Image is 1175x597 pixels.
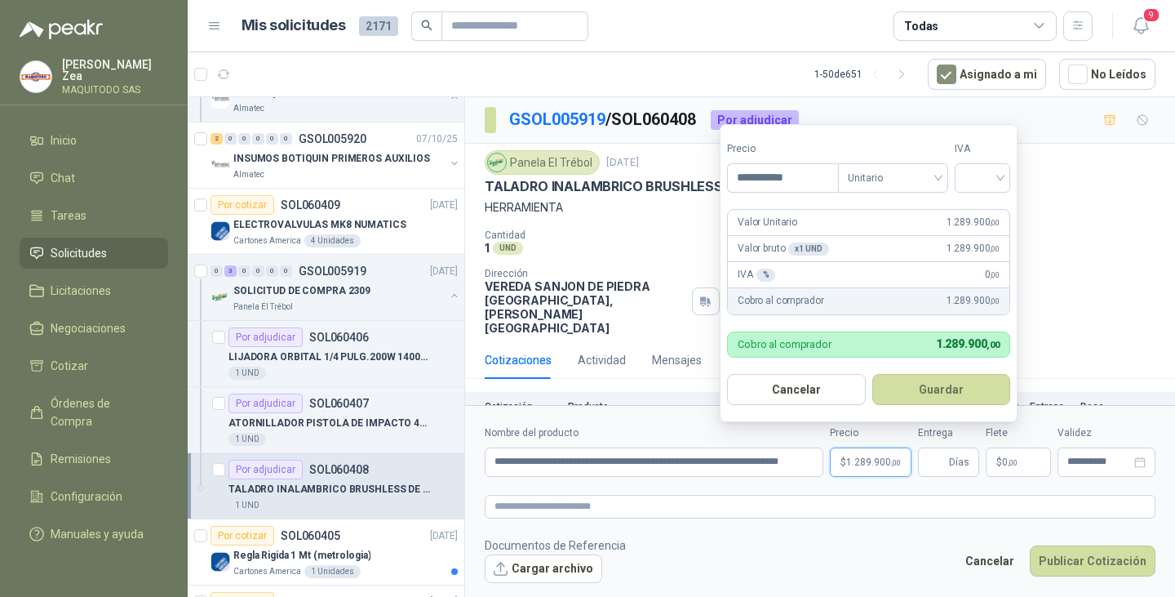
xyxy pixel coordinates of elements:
[188,321,464,387] a: Por adjudicarSOL060406LIJADORA ORBITAL 1/4 PULG.200W 14000opm MAKITA BO4556 CON SISTEMA VELCRO TU...
[228,433,266,446] div: 1 UND
[238,133,251,145] div: 0
[211,261,461,314] a: 0 3 0 0 0 0 GSOL005919[DATE] Company LogoSOLICITUD DE COMPRA 2309Panela El Trébol
[188,453,464,519] a: Por adjudicarSOL060408TALADRO INALAMBRICO BRUSHLESS DE 1/2" DEWALT1 UND
[488,154,506,172] img: Company Logo
[233,301,293,314] p: Panela El Trébol
[846,457,901,467] span: 1.289.900
[228,327,303,347] div: Por adjudicar
[20,313,168,344] a: Negociaciones
[211,526,274,546] div: Por cotizar
[211,129,461,181] a: 2 0 0 0 0 0 GSOL00592007/10/25 Company LogoINSUMOS BOTIQUIN PRIMEROS AUXILIOSAlmatec
[309,398,369,409] p: SOL060407
[299,133,366,145] p: GSOL005920
[233,565,301,578] p: Cartones America
[299,265,366,277] p: GSOL005919
[233,217,406,233] p: ELECTROVALVULAS MK8 NUMATICS
[990,244,1000,253] span: ,00
[485,150,600,175] div: Panela El Trébol
[1057,425,1155,441] label: Validez
[51,488,122,506] span: Configuración
[266,133,278,145] div: 0
[1002,457,1018,467] span: 0
[238,265,251,277] div: 0
[20,20,103,39] img: Logo peakr
[485,401,558,412] p: Cotización
[211,195,274,215] div: Por cotizar
[986,448,1051,477] p: $ 0,00
[211,133,223,145] div: 2
[1142,7,1160,23] span: 9
[228,482,432,497] p: TALADRO INALAMBRICO BRUSHLESS DE 1/2" DEWALT
[211,287,230,307] img: Company Logo
[188,189,464,255] a: Por cotizarSOL060409[DATE] Company LogoELECTROVALVULAS MK8 NUMATICSCartones America4 Unidades
[947,215,1000,230] span: 1.289.900
[1030,546,1155,577] button: Publicar Cotización
[359,16,398,36] span: 2171
[20,443,168,474] a: Remisiones
[738,241,829,256] p: Valor bruto
[936,337,1000,350] span: 1.289.900
[233,102,264,115] p: Almatec
[947,241,1000,256] span: 1.289.900
[242,14,346,38] h1: Mis solicitudes
[485,178,831,195] p: TALADRO INALAMBRICO BRUSHLESS DE 1/2" DEWALT
[918,425,979,441] label: Entrega
[985,267,1000,283] span: 0
[509,107,698,132] p: / SOL060408
[51,282,111,300] span: Licitaciones
[485,537,626,555] p: Documentos de Referencia
[20,350,168,381] a: Cotizar
[211,221,230,241] img: Company Logo
[233,168,264,181] p: Almatec
[485,229,720,241] p: Cantidad
[485,425,823,441] label: Nombre del producto
[1059,59,1155,90] button: No Leídos
[20,519,168,550] a: Manuales y ayuda
[20,388,168,437] a: Órdenes de Compra
[738,293,823,309] p: Cobro al comprador
[51,525,144,543] span: Manuales y ayuda
[51,394,153,430] span: Órdenes de Compra
[990,270,1000,279] span: ,00
[211,552,230,572] img: Company Logo
[281,199,340,211] p: SOL060409
[280,265,292,277] div: 0
[252,265,264,277] div: 0
[1080,401,1113,412] p: Docs
[430,198,458,213] p: [DATE]
[51,131,77,149] span: Inicio
[421,20,432,31] span: search
[233,151,430,167] p: INSUMOS BOTIQUIN PRIMEROS AUXILIOS
[62,85,168,95] p: MAQUITODO SAS
[485,198,1155,216] p: HERRAMIENTA
[652,351,702,369] div: Mensajes
[188,387,464,453] a: Por adjudicarSOL060407ATORNILLADOR PISTOLA DE IMPACTO 400NM CUADRANTE 1/21 UND
[51,319,126,337] span: Negociaciones
[228,394,303,413] div: Por adjudicar
[509,109,605,129] a: GSOL005919
[788,243,828,256] div: x 1 UND
[928,59,1046,90] button: Asignado a mi
[20,125,168,156] a: Inicio
[990,218,1000,227] span: ,00
[955,141,1010,157] label: IVA
[891,458,901,467] span: ,00
[485,268,685,279] p: Dirección
[872,374,1011,405] button: Guardar
[304,234,361,247] div: 4 Unidades
[711,110,799,130] div: Por adjudicar
[20,275,168,306] a: Licitaciones
[956,546,1023,577] button: Cancelar
[738,339,831,350] p: Cobro al comprador
[309,464,369,475] p: SOL060408
[485,241,490,255] p: 1
[848,166,938,190] span: Unitario
[430,264,458,279] p: [DATE]
[233,548,370,564] p: Regla Rigida 1 Mt (metrologia)
[738,267,775,283] p: IVA
[281,530,340,541] p: SOL060405
[51,244,107,262] span: Solicitudes
[233,283,370,299] p: SOLICITUD DE COMPRA 2309
[228,499,266,512] div: 1 UND
[578,351,626,369] div: Actividad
